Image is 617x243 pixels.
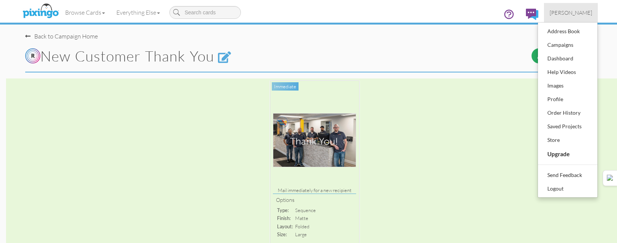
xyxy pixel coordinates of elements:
[59,3,111,22] a: Browse Cards
[545,183,590,194] div: Logout
[545,94,590,105] div: Profile
[538,168,597,182] a: Send Feedback
[526,9,538,20] img: comments.svg
[25,48,399,64] h1: New Customer Thank You
[538,52,597,65] a: Dashboard
[545,80,590,91] div: Images
[545,39,590,51] div: Campaigns
[538,106,597,120] a: Order History
[538,133,597,147] a: Store
[545,148,590,160] div: Upgrade
[545,53,590,64] div: Dashboard
[538,38,597,52] a: Campaigns
[550,9,592,16] span: [PERSON_NAME]
[607,175,614,181] img: Detect Auto
[545,66,590,78] div: Help Videos
[544,3,598,22] a: [PERSON_NAME]
[545,169,590,181] div: Send Feedback
[111,3,166,22] a: Everything Else
[25,25,592,41] nav-back: Campaign Home
[545,134,590,146] div: Store
[538,79,597,92] a: Images
[21,2,61,21] img: pixingo logo
[538,147,597,161] a: Upgrade
[538,182,597,195] a: Logout
[545,107,590,118] div: Order History
[538,25,597,38] a: Address Book
[538,65,597,79] a: Help Videos
[545,26,590,37] div: Address Book
[538,120,597,133] a: Saved Projects
[538,92,597,106] a: Profile
[545,121,590,132] div: Saved Projects
[169,6,241,19] input: Search cards
[25,32,98,41] div: Back to Campaign Home
[25,48,40,63] img: Rippll_circleswR.png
